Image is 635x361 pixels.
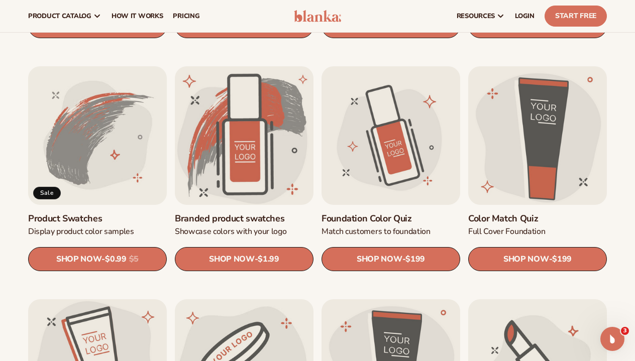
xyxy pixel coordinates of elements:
[28,12,91,20] span: product catalog
[457,12,495,20] span: resources
[175,213,313,224] a: Branded product swatches
[112,12,163,20] span: How It Works
[322,247,460,271] a: SHOP NOW- $199
[28,247,167,271] a: SHOP NOW- $0.99 $5
[28,14,167,38] a: SHOP NOW- $100
[294,10,341,22] img: logo
[405,255,425,264] span: $199
[129,255,139,264] s: $5
[173,12,199,20] span: pricing
[322,213,460,224] a: Foundation Color Quiz
[175,14,313,38] a: SHOP NOW- $500
[503,254,549,264] span: SHOP NOW
[600,327,624,351] iframe: Intercom live chat
[105,255,126,264] span: $0.99
[258,255,279,264] span: $1.99
[545,6,607,27] a: Start Free
[175,247,313,271] a: SHOP NOW- $1.99
[621,327,629,335] span: 3
[468,213,607,224] a: Color Match Quiz
[28,213,167,224] a: Product Swatches
[468,14,607,38] a: SHOP NOW- $500
[357,254,402,264] span: SHOP NOW
[552,255,572,264] span: $199
[322,14,460,38] a: SHOP NOW- $75
[56,254,101,264] span: SHOP NOW
[209,254,254,264] span: SHOP NOW
[515,12,535,20] span: LOGIN
[468,247,607,271] a: SHOP NOW- $199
